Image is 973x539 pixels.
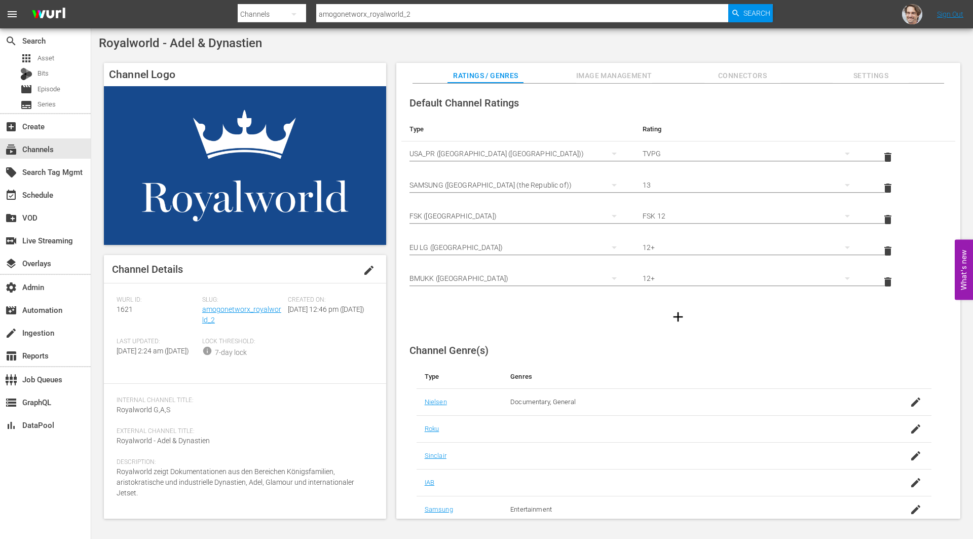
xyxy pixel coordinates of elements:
span: Lock Threshold: [202,338,283,346]
button: Open Feedback Widget [955,239,973,300]
span: Channel Genre(s) [409,344,489,356]
span: Search [5,35,17,47]
span: DataPool [5,419,17,432]
div: SAMSUNG ([GEOGRAPHIC_DATA] (the Republic of)) [409,171,626,199]
span: Asset [20,52,32,64]
span: Connectors [704,69,780,82]
a: Sinclair [425,452,446,459]
div: BMUKK ([GEOGRAPHIC_DATA]) [409,264,626,293]
button: delete [876,239,900,263]
span: delete [882,245,894,257]
img: ans4CAIJ8jUAAAAAAAAAAAAAAAAAAAAAAAAgQb4GAAAAAAAAAAAAAAAAAAAAAAAAJMjXAAAAAAAAAAAAAAAAAAAAAAAAgAT5G... [24,3,73,26]
span: Channels [5,143,17,156]
button: delete [876,207,900,232]
span: Overlays [5,258,17,270]
button: edit [357,258,381,282]
span: [DATE] 2:24 am ([DATE]) [117,347,189,355]
span: Royalworld - Adel & Dynastien [117,437,210,445]
div: 7-day lock [215,347,247,358]
span: Asset [38,53,54,63]
div: USA_PR ([GEOGRAPHIC_DATA] ([GEOGRAPHIC_DATA])) [409,139,626,168]
span: 1621 [117,305,133,313]
span: Reports [5,350,17,362]
span: delete [882,276,894,288]
th: Type [401,117,634,141]
button: Search [728,4,773,22]
span: edit [363,264,375,276]
span: Description: [117,458,368,466]
a: Nielsen [425,398,447,406]
span: Ingestion [5,327,17,339]
span: Created On: [288,296,368,304]
span: Live Streaming [5,235,17,247]
span: Royalworld - Adel & Dynastien [99,36,262,50]
span: Ratings / Genres [447,69,523,82]
span: Internal Channel Title: [117,397,368,405]
img: Royalworld - Adel & Dynastien [104,86,386,245]
a: IAB [425,479,434,486]
table: simple table [401,117,955,298]
div: FSK ([GEOGRAPHIC_DATA]) [409,202,626,230]
span: Bits [38,68,49,79]
th: Type [417,365,502,389]
span: delete [882,151,894,163]
button: delete [876,176,900,200]
span: Slug: [202,296,283,304]
span: Royalworld G,A,S [117,406,170,414]
span: Wurl ID: [117,296,197,304]
span: Channel Details [112,263,183,275]
h4: Channel Logo [104,63,386,86]
span: info [202,346,212,356]
th: Rating [634,117,868,141]
span: Series [38,99,56,110]
span: Automation [5,304,17,316]
div: 12+ [643,233,859,262]
span: Royalworld zeigt Dokumentationen aus den Bereichen Königsfamilien, aristokratische und industriel... [117,468,354,497]
span: delete [882,182,894,194]
span: Default Channel Ratings [409,97,519,109]
th: Genres [502,365,874,389]
span: Search [743,4,770,22]
span: Episode [20,83,32,95]
span: Settings [833,69,909,82]
span: Search Tag Mgmt [5,166,17,178]
img: photo.jpg [902,4,922,24]
div: 12+ [643,264,859,293]
a: Sign Out [937,10,963,18]
span: Image Management [576,69,652,82]
span: Admin [5,281,17,294]
span: External Channel Title: [117,427,368,436]
span: Create [5,121,17,133]
span: Series [20,99,32,111]
div: EU LG ([GEOGRAPHIC_DATA]) [409,233,626,262]
a: Roku [425,425,439,433]
span: [DATE] 12:46 pm ([DATE]) [288,305,364,313]
span: VOD [5,212,17,224]
div: FSK 12 [643,202,859,230]
a: Samsung [425,506,453,513]
div: 13 [643,171,859,199]
span: Job Queues [5,374,17,386]
button: delete [876,270,900,294]
div: TVPG [643,139,859,168]
div: Bits [20,68,32,80]
span: GraphQL [5,397,17,409]
span: menu [6,8,18,20]
span: delete [882,213,894,226]
span: Schedule [5,189,17,201]
button: delete [876,145,900,169]
span: Last Updated: [117,338,197,346]
span: Episode [38,84,60,94]
a: amogonetworx_royalworld_2 [202,305,281,324]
